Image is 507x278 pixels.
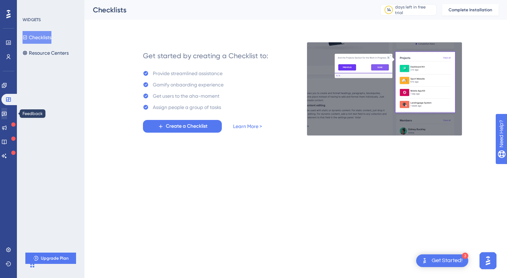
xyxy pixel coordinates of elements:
[41,255,69,261] span: Upgrade Plan
[395,4,434,16] div: days left in free trial
[17,2,44,10] span: Need Help?
[153,80,224,89] div: Gamify onbaording experience
[143,120,222,133] button: Create a Checklist
[93,5,363,15] div: Checklists
[23,47,69,59] button: Resource Centers
[153,92,219,100] div: Get users to the aha-moment
[233,122,262,131] a: Learn More >
[153,103,221,111] div: Assign people a group of tasks
[166,122,207,131] span: Create a Checklist
[416,254,468,267] div: Open Get Started! checklist, remaining modules: 3
[420,256,429,265] img: launcher-image-alternative-text
[153,69,223,78] div: Provide streamlined assistance
[449,7,492,13] span: Complete Installation
[477,250,499,271] iframe: UserGuiding AI Assistant Launcher
[387,7,391,13] div: 14
[307,42,462,136] img: e28e67207451d1beac2d0b01ddd05b56.gif
[27,251,38,272] div: Drag
[442,4,499,16] button: Complete Installation
[432,257,463,265] div: Get Started!
[143,51,268,61] div: Get started by creating a Checklist to:
[23,31,51,44] button: Checklists
[462,253,468,259] div: 3
[25,253,76,264] button: Upgrade Plan
[23,17,41,23] div: WIDGETS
